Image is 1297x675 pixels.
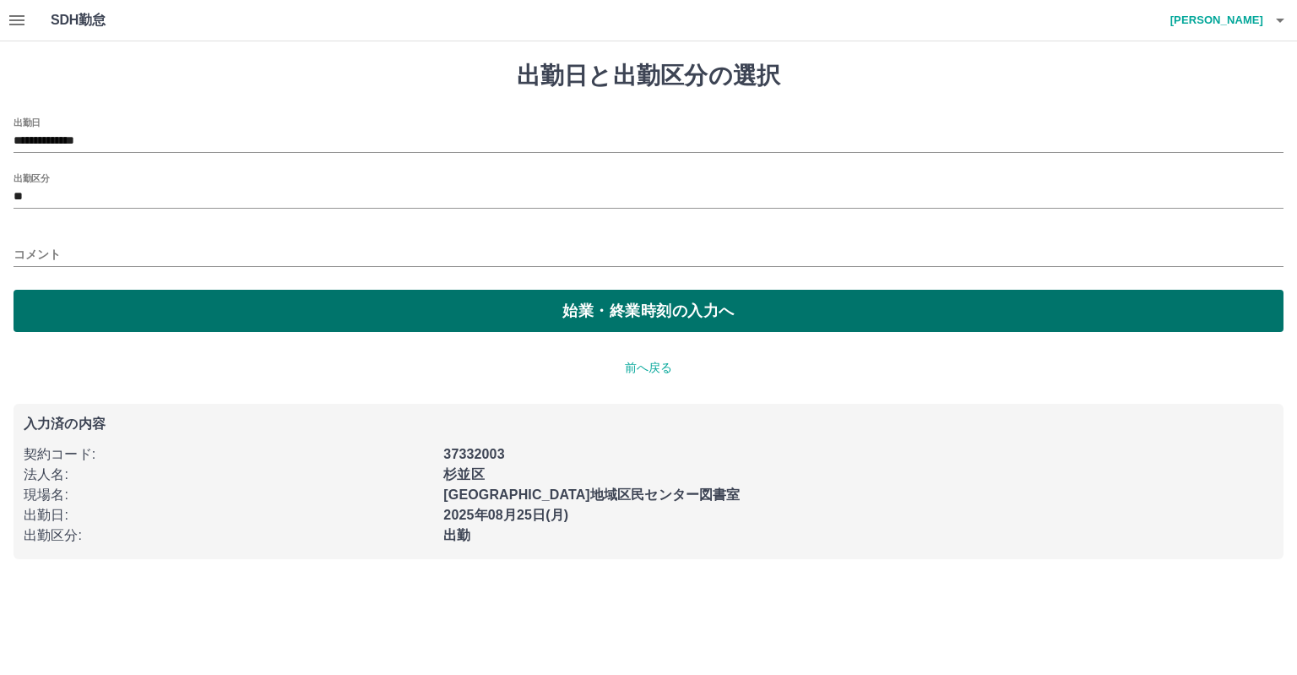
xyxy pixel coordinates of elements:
p: 前へ戻る [14,359,1283,377]
label: 出勤区分 [14,171,49,184]
p: 出勤日 : [24,505,433,525]
p: 出勤区分 : [24,525,433,546]
p: 契約コード : [24,444,433,465]
b: 杉並区 [443,467,484,482]
p: 入力済の内容 [24,417,1273,431]
button: 始業・終業時刻の入力へ [14,290,1283,332]
b: 2025年08月25日(月) [443,508,568,522]
p: 法人名 : [24,465,433,485]
b: 37332003 [443,447,504,461]
p: 現場名 : [24,485,433,505]
h1: 出勤日と出勤区分の選択 [14,62,1283,90]
b: [GEOGRAPHIC_DATA]地域区民センター図書室 [443,487,740,502]
label: 出勤日 [14,116,41,128]
b: 出勤 [443,528,470,542]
